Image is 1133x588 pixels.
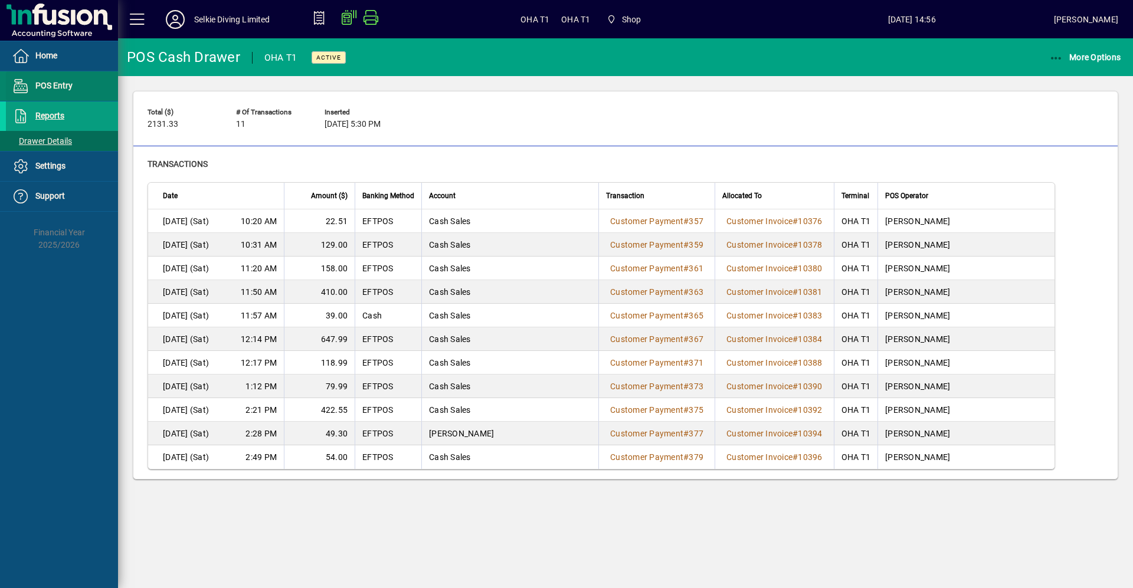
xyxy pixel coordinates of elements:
td: OHA T1 [834,398,878,422]
span: Allocated To [722,189,762,202]
span: 10378 [798,240,822,249]
td: [PERSON_NAME] [877,327,1055,351]
a: Customer Invoice#10394 [722,427,827,440]
span: Reports [35,111,64,120]
td: 422.55 [284,398,355,422]
span: 10:20 AM [241,215,277,227]
span: [DATE] (Sat) [163,286,209,298]
span: Total ($) [148,109,218,116]
span: Customer Invoice [726,452,793,462]
span: [DATE] 5:30 PM [325,120,381,129]
td: EFTPOS [355,280,421,304]
span: 11:57 AM [241,310,277,321]
span: 11:50 AM [241,286,277,298]
span: 10396 [798,452,822,462]
span: [DATE] 14:56 [770,10,1054,29]
span: 379 [689,452,703,462]
a: Customer Invoice#10381 [722,285,827,298]
a: Settings [6,152,118,181]
span: # [683,287,689,297]
a: Customer Payment#379 [606,451,708,464]
a: Customer Payment#373 [606,380,708,393]
span: Customer Payment [610,405,683,415]
span: 11:20 AM [241,262,277,274]
span: 10388 [798,358,822,367]
td: Cash Sales [421,375,598,398]
td: 410.00 [284,280,355,304]
span: Customer Invoice [726,382,793,391]
span: 2:21 PM [245,404,277,416]
span: 2:49 PM [245,451,277,463]
td: EFTPOS [355,445,421,469]
a: Customer Invoice#10378 [722,238,827,251]
span: [DATE] (Sat) [163,333,209,345]
button: More Options [1046,47,1124,68]
td: OHA T1 [834,422,878,445]
span: # [683,429,689,438]
td: EFTPOS [355,351,421,375]
span: Account [429,189,456,202]
span: 377 [689,429,703,438]
span: # [793,358,798,367]
span: Customer Payment [610,382,683,391]
span: Customer Payment [610,452,683,462]
span: Terminal [841,189,869,202]
a: Customer Invoice#10376 [722,215,827,228]
span: Customer Invoice [726,240,793,249]
div: POS Cash Drawer [127,48,240,67]
span: POS Operator [885,189,928,202]
span: 361 [689,264,703,273]
span: [DATE] (Sat) [163,428,209,439]
a: Customer Payment#361 [606,262,708,275]
td: [PERSON_NAME] [421,422,598,445]
td: 49.30 [284,422,355,445]
a: Customer Payment#357 [606,215,708,228]
td: EFTPOS [355,398,421,422]
span: Home [35,51,57,60]
a: POS Entry [6,71,118,101]
a: Customer Payment#377 [606,427,708,440]
td: 118.99 [284,351,355,375]
td: EFTPOS [355,375,421,398]
span: 375 [689,405,703,415]
span: # [683,358,689,367]
span: 10:31 AM [241,239,277,251]
span: POS Entry [35,81,73,90]
td: 79.99 [284,375,355,398]
span: # [793,216,798,226]
span: 10383 [798,311,822,320]
td: [PERSON_NAME] [877,233,1055,257]
span: [DATE] (Sat) [163,451,209,463]
td: OHA T1 [834,233,878,257]
span: # [683,311,689,320]
span: Customer Payment [610,264,683,273]
span: # [683,216,689,226]
span: Settings [35,161,66,170]
span: More Options [1049,52,1121,62]
span: 359 [689,240,703,249]
td: EFTPOS [355,327,421,351]
a: Customer Payment#371 [606,356,708,369]
span: # [683,240,689,249]
span: # [793,382,798,391]
span: Date [163,189,178,202]
td: EFTPOS [355,422,421,445]
span: # [793,240,798,249]
span: Drawer Details [12,136,72,146]
span: 10381 [798,287,822,297]
a: Drawer Details [6,131,118,151]
a: Customer Payment#359 [606,238,708,251]
span: Transaction [606,189,644,202]
td: 54.00 [284,445,355,469]
a: Customer Payment#375 [606,403,708,416]
td: Cash Sales [421,398,598,422]
span: Customer Invoice [726,287,793,297]
span: # [683,452,689,462]
div: [PERSON_NAME] [1054,10,1118,29]
td: [PERSON_NAME] [877,304,1055,327]
span: # [683,382,689,391]
td: Cash Sales [421,233,598,257]
td: Cash Sales [421,257,598,280]
div: OHA T1 [264,48,297,67]
td: 647.99 [284,327,355,351]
